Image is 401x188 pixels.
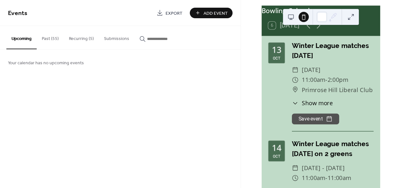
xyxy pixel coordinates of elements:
span: - [325,75,328,85]
div: Oct [273,56,280,60]
span: - [325,173,328,183]
span: Add Event [204,10,228,17]
span: [DATE] [302,65,321,75]
div: ​ [292,75,299,85]
div: Winter League matches [DATE] [292,41,374,61]
button: Save event [292,114,339,125]
button: Add Event [190,8,233,18]
span: Events [8,7,27,20]
div: ​ [292,173,299,183]
button: Submissions [99,26,134,49]
span: Your calendar has no upcoming events [8,60,84,67]
div: ​ [292,99,299,107]
button: Recurring (5) [64,26,99,49]
button: Upcoming [6,26,37,49]
button: ​Show more [292,99,333,107]
span: Primrose Hill Liberal Club [302,85,373,95]
div: 13 [272,46,281,54]
span: 11:00am [302,75,325,85]
span: 11:00am [302,173,325,183]
button: Past (55) [37,26,64,49]
div: Oct [273,154,280,158]
div: ​ [292,163,299,173]
span: Show more [302,99,333,107]
div: ​ [292,85,299,95]
span: Export [166,10,182,17]
span: 2:00pm [328,75,348,85]
div: Bowling Calendar [262,5,380,15]
span: 11:00am [328,173,351,183]
a: Export [152,8,187,18]
div: Winter League matches [DATE] on 2 greens [292,139,374,159]
span: [DATE] - [DATE] [302,163,345,173]
div: 14 [272,144,281,153]
div: ​ [292,65,299,75]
